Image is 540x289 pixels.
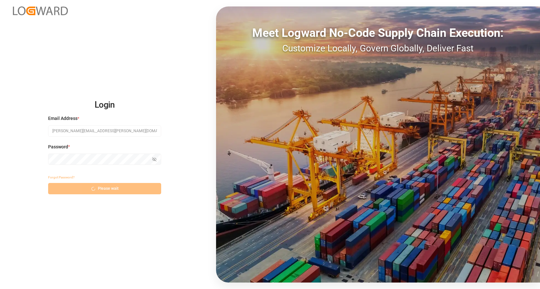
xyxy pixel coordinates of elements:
[216,24,540,42] div: Meet Logward No-Code Supply Chain Execution:
[48,95,161,115] h2: Login
[48,115,78,122] span: Email Address
[48,125,161,137] input: Enter your email
[13,6,68,15] img: Logward_new_orange.png
[216,42,540,55] div: Customize Locally, Govern Globally, Deliver Fast
[48,144,68,150] span: Password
